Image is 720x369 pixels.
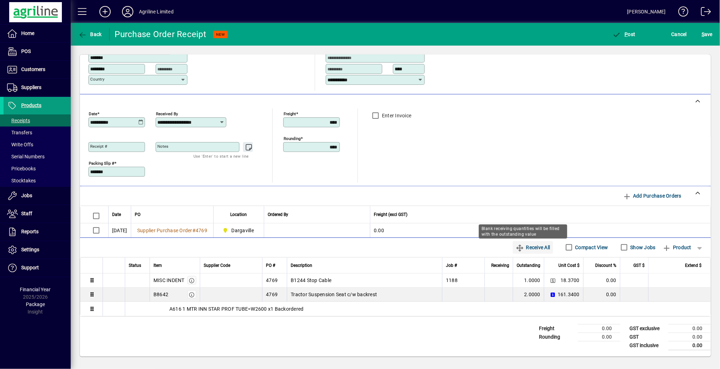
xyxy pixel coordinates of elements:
span: PO # [266,262,275,269]
span: ost [612,31,635,37]
span: Dargaville [232,227,254,234]
span: Supplier Purchase Order [137,228,192,233]
span: 161.3400 [558,291,580,298]
mat-label: Notes [157,144,168,149]
span: Date [112,211,121,218]
button: Profile [116,5,139,18]
a: Stocktakes [4,175,71,187]
div: [PERSON_NAME] [627,6,666,17]
a: Transfers [4,127,71,139]
td: 0.00 [578,324,620,333]
span: Write Offs [7,142,33,147]
span: POS [21,48,31,54]
span: Item [153,262,162,269]
span: Receive All [516,242,550,253]
mat-label: Received by [156,111,178,116]
span: GST $ [633,262,645,269]
span: Suppliers [21,84,41,90]
label: Compact View [574,244,608,251]
td: 0.00 [370,223,710,238]
button: Back [76,28,104,41]
mat-label: Freight [284,111,296,116]
td: 4769 [262,288,287,302]
span: Dargaville [221,226,257,235]
span: Freight (excl GST) [374,211,407,218]
a: Customers [4,61,71,78]
span: S [702,31,704,37]
mat-label: Date [89,111,97,116]
td: GST exclusive [626,324,668,333]
a: POS [4,43,71,60]
div: Ordered By [268,211,366,218]
span: Receiving [491,262,509,269]
a: Settings [4,241,71,259]
span: Add Purchase Orders [623,190,681,201]
a: Receipts [4,115,71,127]
span: Staff [21,211,32,216]
span: # [192,228,196,233]
td: [DATE] [108,223,131,238]
td: Tractor Suspension Seat c/w backrest [287,288,442,302]
button: Receive All [513,241,553,254]
td: 0.00 [668,341,711,350]
span: 1188 [446,277,458,284]
td: 4769 [262,274,287,288]
a: Knowledge Base [673,1,689,24]
mat-label: Country [90,77,104,82]
label: Enter Invoice [381,112,411,119]
td: 0.00 [668,333,711,341]
span: Status [129,262,141,269]
button: Change Price Levels [548,289,558,299]
span: Supplier Code [204,262,230,269]
span: Settings [21,247,39,252]
a: Support [4,259,71,277]
span: Jobs [21,193,32,198]
span: Support [21,265,39,270]
td: 0.00 [583,288,620,302]
a: Logout [696,1,711,24]
span: Products [21,102,41,108]
td: 0.00 [668,324,711,333]
div: Blank receiving quantities will be filled with the outstanding value [479,224,567,239]
a: Home [4,25,71,42]
span: Product [663,242,691,253]
span: Job # [446,262,457,269]
a: Staff [4,205,71,223]
div: Freight (excl GST) [374,211,702,218]
td: 1.0000 [513,274,544,288]
button: Add [94,5,116,18]
button: Change Price Levels [548,275,558,285]
span: Financial Year [20,287,51,292]
button: Product [659,241,695,254]
span: Description [291,262,312,269]
div: MISC INDENT [153,277,185,284]
span: Discount % [595,262,616,269]
span: Receipts [7,118,30,123]
span: 18.3700 [561,277,580,284]
span: Package [26,301,45,307]
span: Serial Numbers [7,154,45,159]
span: P [625,31,628,37]
a: Reports [4,223,71,241]
mat-label: Packing Slip # [89,160,114,165]
td: B1244 Stop Cable [287,274,442,288]
div: Date [112,211,127,218]
span: Home [21,30,34,36]
span: 4769 [196,228,207,233]
a: Jobs [4,187,71,205]
a: Write Offs [4,139,71,151]
span: Outstanding [517,262,540,269]
div: Agriline Limited [139,6,174,17]
mat-label: Rounding [284,136,301,141]
td: 0.00 [583,274,620,288]
label: Show Jobs [629,244,656,251]
span: PO [135,211,140,218]
span: Transfers [7,130,32,135]
span: Customers [21,66,45,72]
button: Add Purchase Orders [620,189,684,202]
span: Pricebooks [7,166,36,171]
a: Suppliers [4,79,71,96]
span: Reports [21,229,39,234]
span: NEW [216,32,225,37]
div: A616 1 MTR INN STAR PROF TUBE=W2600 x1 Backordered [125,305,710,312]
